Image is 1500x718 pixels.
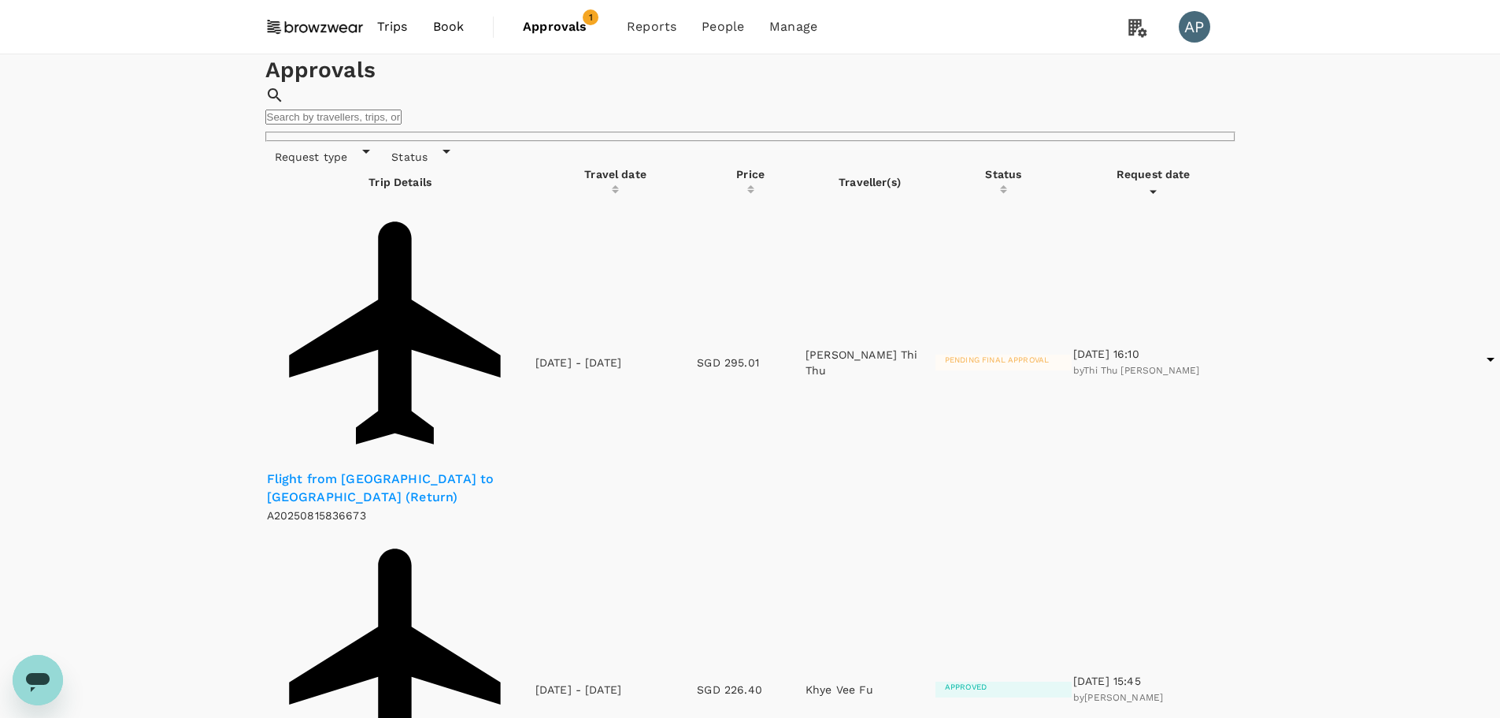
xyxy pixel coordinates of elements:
div: Status [382,142,456,165]
span: Status [382,151,437,163]
div: Price [697,166,804,182]
span: Trips [377,17,408,36]
p: Trip Details [267,174,534,190]
div: Status [935,166,1072,182]
p: [DATE] - [DATE] [535,355,621,370]
img: Browzwear Solutions Pte Ltd [265,9,365,44]
div: AP [1179,11,1210,43]
div: Request type [265,142,376,165]
input: Search by travellers, trips, or destination [265,110,402,125]
p: SGD 226.40 [697,682,804,698]
h1: Approvals [265,54,1235,86]
span: [PERSON_NAME] [1084,692,1163,703]
p: Traveller(s) [806,174,934,190]
span: Approved [935,683,996,691]
span: Book [433,17,465,36]
span: People [702,17,744,36]
p: [DATE] 16:10 [1073,346,1234,362]
span: Manage [769,17,817,36]
p: Khye Vee Fu [806,682,934,698]
span: Reports [627,17,676,36]
span: by [1073,365,1199,376]
span: Pending final approval [935,355,1058,364]
div: Travel date [535,166,696,182]
span: by [1073,692,1163,703]
span: Request type [265,151,357,163]
span: A20250815836673 [267,509,366,522]
p: SGD 295.01 [697,355,804,370]
p: [PERSON_NAME] Thi Thu [806,347,934,378]
p: [DATE] 15:45 [1073,673,1234,689]
span: Approvals [523,17,602,36]
iframe: Button to launch messaging window [13,655,63,705]
span: Thi Thu [PERSON_NAME] [1083,365,1199,376]
p: [DATE] - [DATE] [535,682,621,698]
a: Flight from [GEOGRAPHIC_DATA] to [GEOGRAPHIC_DATA] (Return) [267,471,534,507]
div: Request date [1073,166,1234,182]
span: 1 [583,9,598,25]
